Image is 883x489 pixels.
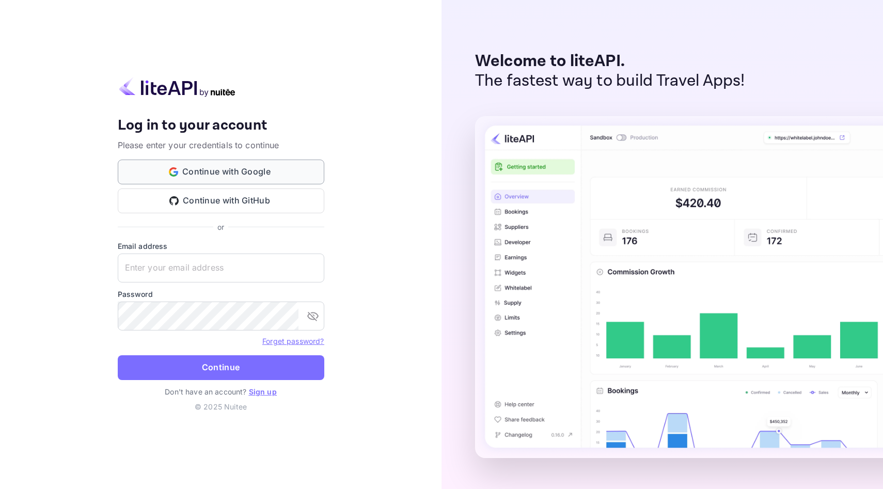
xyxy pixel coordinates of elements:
[118,241,324,251] label: Email address
[118,117,324,135] h4: Log in to your account
[118,401,324,412] p: © 2025 Nuitee
[249,387,277,396] a: Sign up
[475,71,745,91] p: The fastest way to build Travel Apps!
[118,139,324,151] p: Please enter your credentials to continue
[118,160,324,184] button: Continue with Google
[118,254,324,282] input: Enter your email address
[217,222,224,232] p: or
[118,289,324,299] label: Password
[118,386,324,397] p: Don't have an account?
[118,188,324,213] button: Continue with GitHub
[118,77,236,97] img: liteapi
[303,306,323,326] button: toggle password visibility
[475,52,745,71] p: Welcome to liteAPI.
[262,336,324,346] a: Forget password?
[118,355,324,380] button: Continue
[262,337,324,345] a: Forget password?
